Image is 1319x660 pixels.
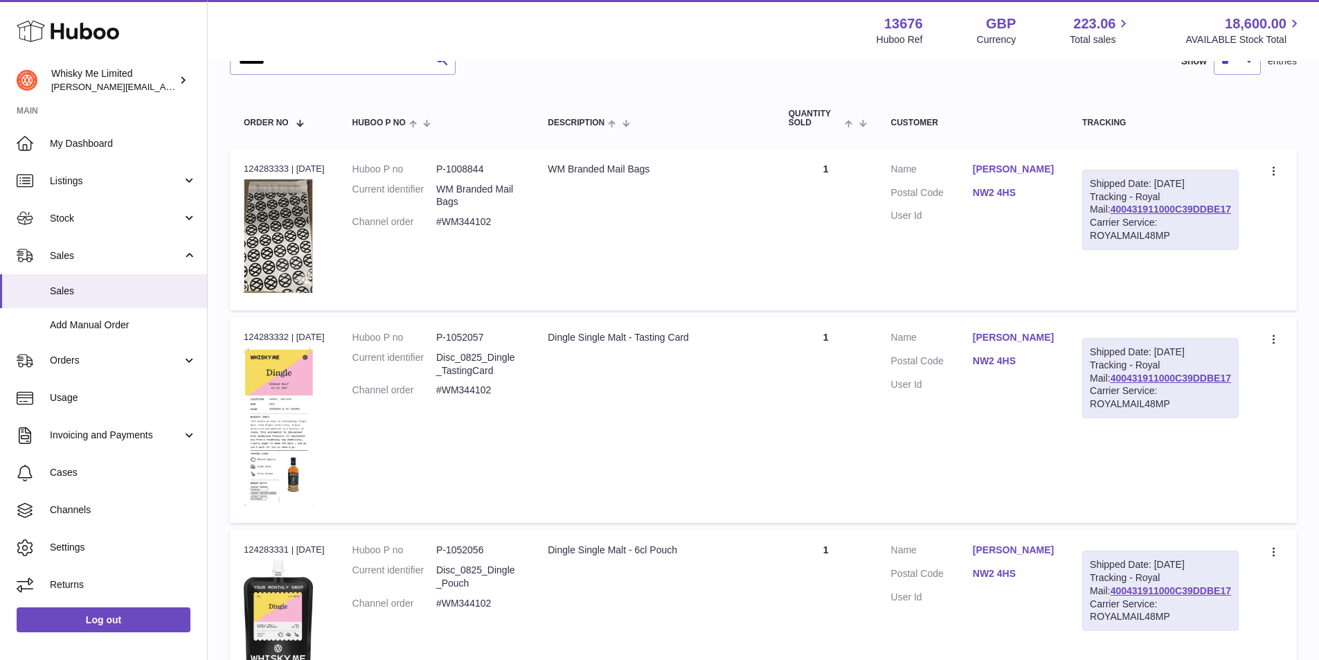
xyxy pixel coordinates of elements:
[50,541,197,554] span: Settings
[51,81,278,92] span: [PERSON_NAME][EMAIL_ADDRESS][DOMAIN_NAME]
[244,163,325,175] div: 124283333 | [DATE]
[891,163,973,179] dt: Name
[977,33,1016,46] div: Currency
[1082,170,1239,250] div: Tracking - Royal Mail:
[436,544,520,557] dd: P-1052056
[973,163,1055,176] a: [PERSON_NAME]
[50,249,182,262] span: Sales
[352,597,436,610] dt: Channel order
[973,544,1055,557] a: [PERSON_NAME]
[1090,598,1231,624] div: Carrier Service: ROYALMAIL48MP
[17,607,190,632] a: Log out
[352,215,436,229] dt: Channel order
[352,183,436,209] dt: Current identifier
[50,175,182,188] span: Listings
[973,567,1055,580] a: NW2 4HS
[548,163,760,176] div: WM Branded Mail Bags
[1090,177,1231,190] div: Shipped Date: [DATE]
[891,331,973,348] dt: Name
[352,544,436,557] dt: Huboo P no
[244,118,289,127] span: Order No
[1070,15,1131,46] a: 223.06 Total sales
[51,67,176,93] div: Whisky Me Limited
[1111,373,1231,384] a: 400431911000C39DDBE17
[436,384,520,397] dd: #WM344102
[891,544,973,560] dt: Name
[973,331,1055,344] a: [PERSON_NAME]
[877,33,923,46] div: Huboo Ref
[1185,33,1302,46] span: AVAILABLE Stock Total
[50,503,197,517] span: Channels
[891,209,973,222] dt: User Id
[244,331,325,344] div: 124283332 | [DATE]
[1181,55,1207,68] label: Show
[891,355,973,371] dt: Postal Code
[352,118,406,127] span: Huboo P no
[50,391,197,404] span: Usage
[436,163,520,176] dd: P-1008844
[891,186,973,203] dt: Postal Code
[973,355,1055,368] a: NW2 4HS
[436,331,520,344] dd: P-1052057
[1111,585,1231,596] a: 400431911000C39DDBE17
[352,331,436,344] dt: Huboo P no
[775,149,877,310] td: 1
[891,378,973,391] dt: User Id
[1268,55,1297,68] span: entries
[50,466,197,479] span: Cases
[1082,551,1239,631] div: Tracking - Royal Mail:
[352,564,436,590] dt: Current identifier
[436,215,520,229] dd: #WM344102
[50,137,197,150] span: My Dashboard
[1090,216,1231,242] div: Carrier Service: ROYALMAIL48MP
[986,15,1016,33] strong: GBP
[50,319,197,332] span: Add Manual Order
[973,186,1055,199] a: NW2 4HS
[17,70,37,91] img: frances@whiskyshop.com
[1082,338,1239,418] div: Tracking - Royal Mail:
[436,351,520,377] dd: Disc_0825_Dingle_TastingCard
[789,109,842,127] span: Quantity Sold
[1225,15,1286,33] span: 18,600.00
[352,163,436,176] dt: Huboo P no
[891,118,1055,127] div: Customer
[352,351,436,377] dt: Current identifier
[891,591,973,604] dt: User Id
[244,179,313,293] img: 1725358317.png
[244,348,313,506] img: 1752740722.png
[436,597,520,610] dd: #WM344102
[548,331,760,344] div: Dingle Single Malt - Tasting Card
[436,183,520,209] dd: WM Branded Mail Bags
[1111,204,1231,215] a: 400431911000C39DDBE17
[50,429,182,442] span: Invoicing and Payments
[50,578,197,591] span: Returns
[1090,346,1231,359] div: Shipped Date: [DATE]
[1090,384,1231,411] div: Carrier Service: ROYALMAIL48MP
[1082,118,1239,127] div: Tracking
[1070,33,1131,46] span: Total sales
[50,212,182,225] span: Stock
[50,285,197,298] span: Sales
[1090,558,1231,571] div: Shipped Date: [DATE]
[352,384,436,397] dt: Channel order
[775,317,877,523] td: 1
[244,544,325,556] div: 124283331 | [DATE]
[548,544,760,557] div: Dingle Single Malt - 6cl Pouch
[1185,15,1302,46] a: 18,600.00 AVAILABLE Stock Total
[436,564,520,590] dd: Disc_0825_Dingle_Pouch
[548,118,604,127] span: Description
[884,15,923,33] strong: 13676
[891,567,973,584] dt: Postal Code
[1073,15,1115,33] span: 223.06
[50,354,182,367] span: Orders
